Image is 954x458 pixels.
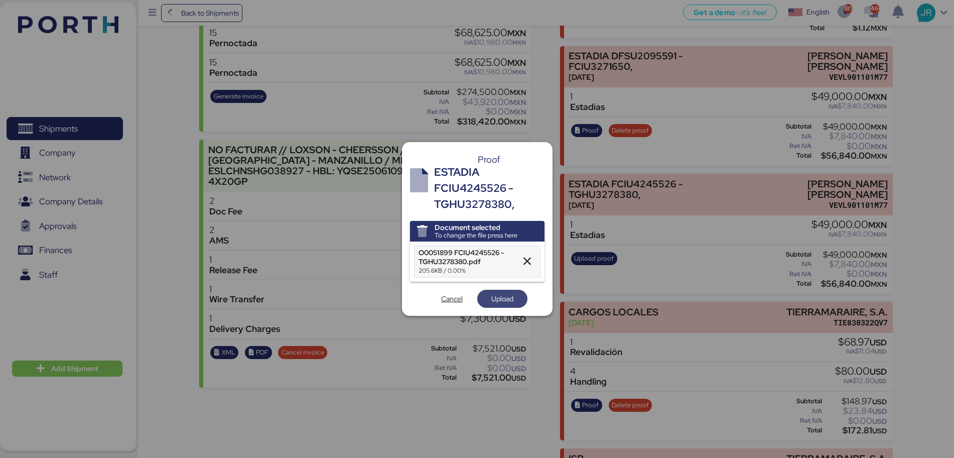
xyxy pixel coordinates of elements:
[419,266,515,275] div: 205.6KB / 0.00%
[477,290,527,308] button: Upload
[434,164,544,213] div: ESTADIA FCIU4245526 - TGHU3278380,
[419,248,515,266] div: O0051899 FCIU4245526 - TGHU3278380.pdf
[435,232,517,240] div: To change the file press here
[427,290,477,308] button: Cancel
[441,293,463,305] span: Cancel
[435,223,517,232] div: Document selected
[491,293,513,305] span: Upload
[434,155,544,164] div: Proof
